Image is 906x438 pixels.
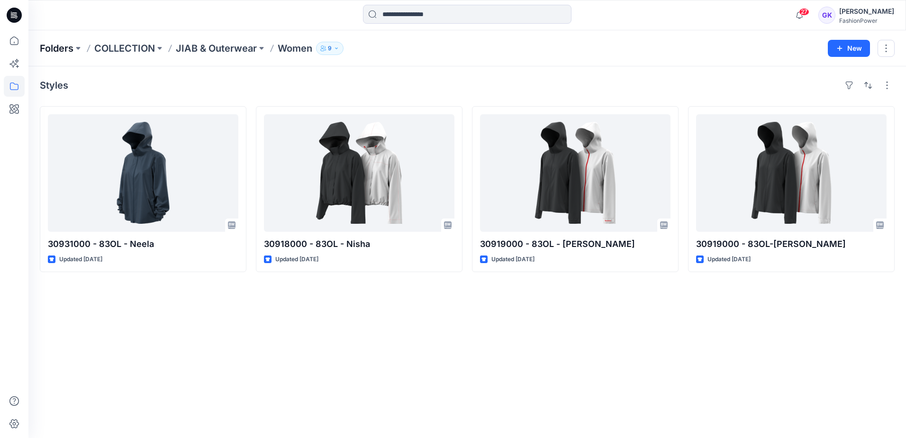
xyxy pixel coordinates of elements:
div: [PERSON_NAME] [839,6,894,17]
div: GK [818,7,835,24]
a: Folders [40,42,73,55]
p: 9 [328,43,332,54]
button: New [828,40,870,57]
p: 30931000 - 83OL - Neela [48,237,238,251]
p: Updated [DATE] [59,255,102,265]
a: 30931000 - 83OL - Neela [48,114,238,232]
p: Updated [DATE] [275,255,318,265]
span: 27 [799,8,809,16]
p: 30919000 - 83OL-[PERSON_NAME] [696,237,887,251]
p: 30918000 - 83OL - Nisha [264,237,454,251]
a: 30919000 - 83OL-Naomi [696,114,887,232]
div: FashionPower [839,17,894,24]
button: 9 [316,42,344,55]
a: JIAB & Outerwear [176,42,257,55]
a: COLLECTION [94,42,155,55]
p: Women [278,42,312,55]
a: 30918000 - 83OL - Nisha [264,114,454,232]
p: Updated [DATE] [707,255,751,265]
h4: Styles [40,80,68,91]
a: 30919000 - 83OL - Naomi [480,114,670,232]
p: 30919000 - 83OL - [PERSON_NAME] [480,237,670,251]
p: Updated [DATE] [491,255,535,265]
